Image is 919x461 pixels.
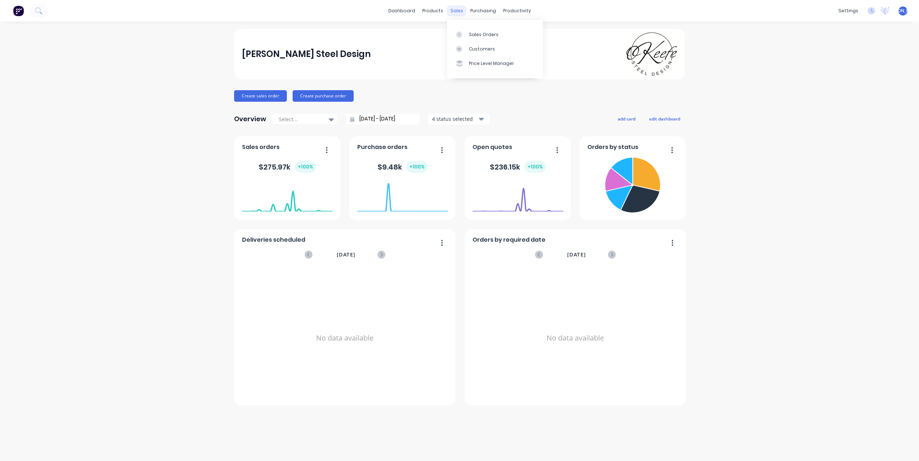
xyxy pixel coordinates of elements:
button: add card [613,114,640,123]
div: 4 status selected [432,115,478,123]
img: Factory [13,5,24,16]
img: O'Keefe Steel Design [626,32,677,76]
button: Create sales order [234,90,287,102]
div: + 100 % [406,161,428,173]
div: $ 9.48k [377,161,428,173]
div: + 100 % [295,161,316,173]
button: Create purchase order [293,90,354,102]
div: settings [835,5,862,16]
div: $ 275.97k [259,161,316,173]
span: Purchase orders [357,143,407,152]
div: purchasing [467,5,500,16]
div: No data available [242,268,448,408]
span: Sales orders [242,143,280,152]
div: Sales Orders [469,31,499,38]
button: 4 status selected [428,114,489,124]
span: [DATE] [337,251,355,259]
a: Price Level Manager [447,56,543,71]
div: [PERSON_NAME] Steel Design [242,47,371,61]
div: products [419,5,447,16]
div: No data available [473,268,678,408]
span: Open quotes [473,143,512,152]
div: + 100 % [525,161,546,173]
a: Sales Orders [447,27,543,41]
span: [DATE] [567,251,586,259]
span: Deliveries scheduled [242,236,305,244]
div: Customers [469,46,495,52]
span: Orders by status [587,143,638,152]
div: $ 236.15k [490,161,546,173]
a: dashboard [385,5,419,16]
div: sales [447,5,467,16]
div: productivity [500,5,535,16]
a: Customers [447,42,543,56]
div: Overview [234,112,266,126]
button: edit dashboard [644,114,685,123]
div: Price Level Manager [469,60,514,67]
